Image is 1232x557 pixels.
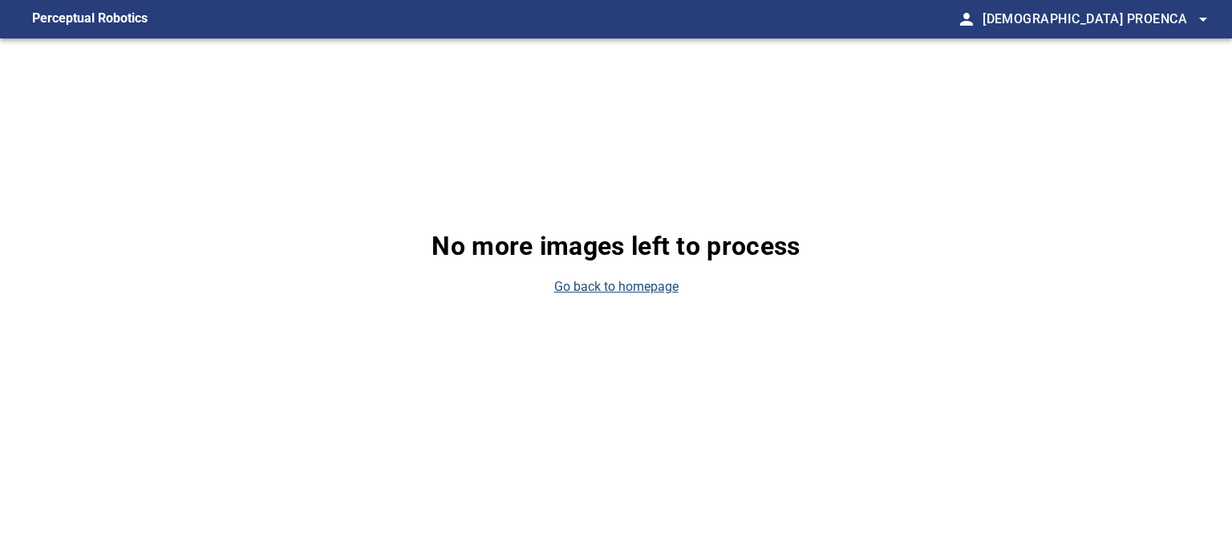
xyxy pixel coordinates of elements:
[1193,10,1213,29] span: arrow_drop_down
[957,10,976,29] span: person
[32,6,148,32] figcaption: Perceptual Robotics
[976,3,1213,35] button: [DEMOGRAPHIC_DATA] Proenca
[554,278,679,297] a: Go back to homepage
[983,8,1213,30] span: [DEMOGRAPHIC_DATA] Proenca
[432,227,800,265] p: No more images left to process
